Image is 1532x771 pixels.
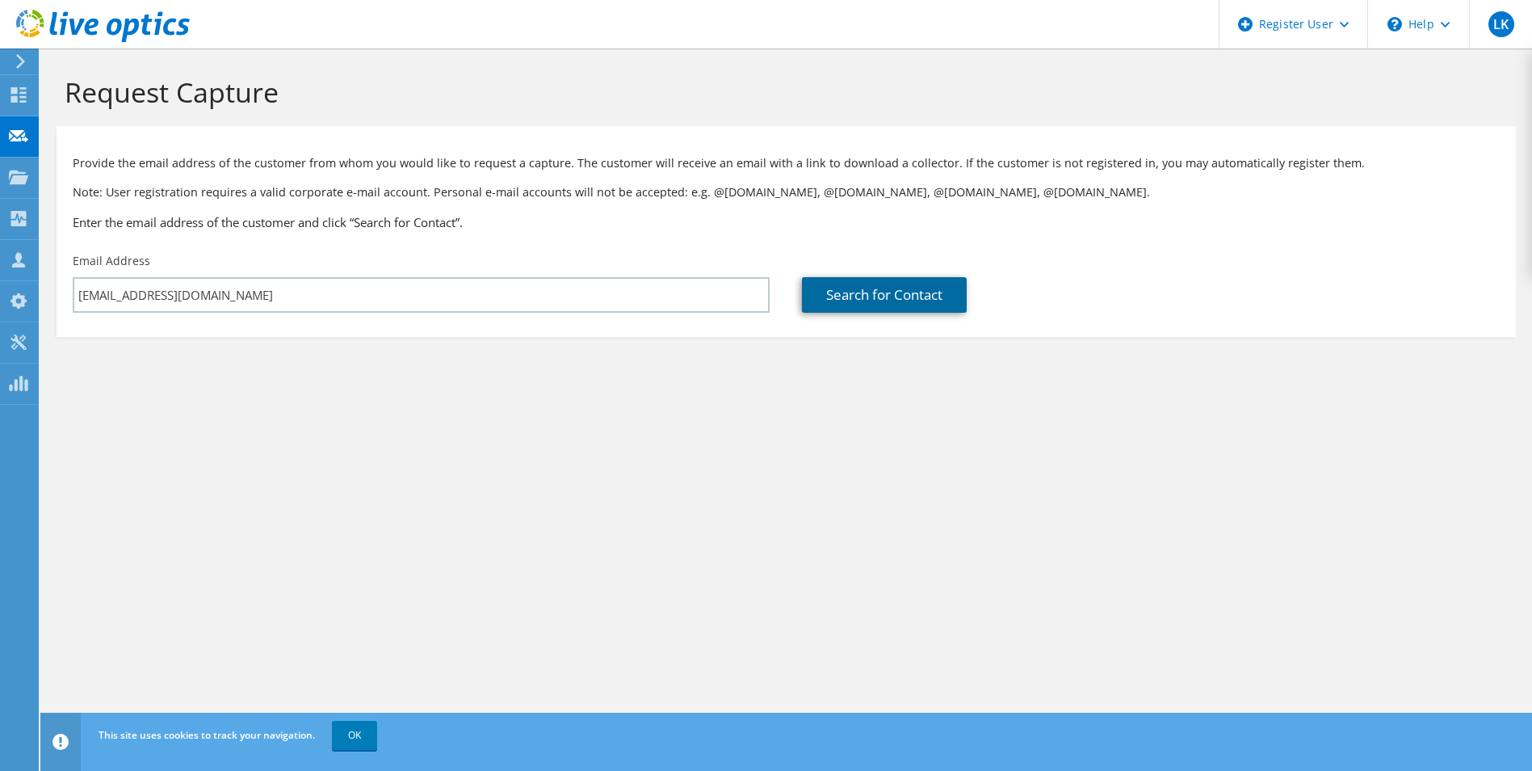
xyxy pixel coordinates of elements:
p: Provide the email address of the customer from whom you would like to request a capture. The cust... [73,154,1500,172]
p: Note: User registration requires a valid corporate e-mail account. Personal e-mail accounts will ... [73,183,1500,201]
h3: Enter the email address of the customer and click “Search for Contact”. [73,213,1500,231]
span: This site uses cookies to track your navigation. [99,728,315,742]
svg: \n [1387,17,1402,32]
label: Email Address [73,253,150,269]
a: Search for Contact [802,277,967,313]
a: OK [332,721,377,750]
span: LK [1488,11,1514,37]
h1: Request Capture [65,75,1500,109]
